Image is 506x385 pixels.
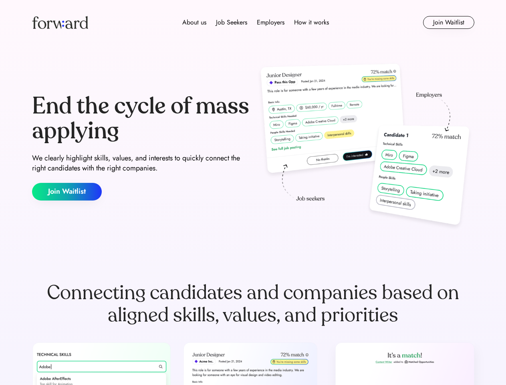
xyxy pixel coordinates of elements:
div: How it works [294,18,329,27]
div: About us [182,18,206,27]
img: hero-image.png [256,61,474,233]
button: Join Waitlist [32,183,102,201]
div: End the cycle of mass applying [32,94,250,143]
div: Employers [257,18,284,27]
img: Forward logo [32,16,88,29]
button: Join Waitlist [423,16,474,29]
div: Connecting candidates and companies based on aligned skills, values, and priorities [32,282,474,326]
div: Job Seekers [216,18,247,27]
div: We clearly highlight skills, values, and interests to quickly connect the right candidates with t... [32,153,250,173]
